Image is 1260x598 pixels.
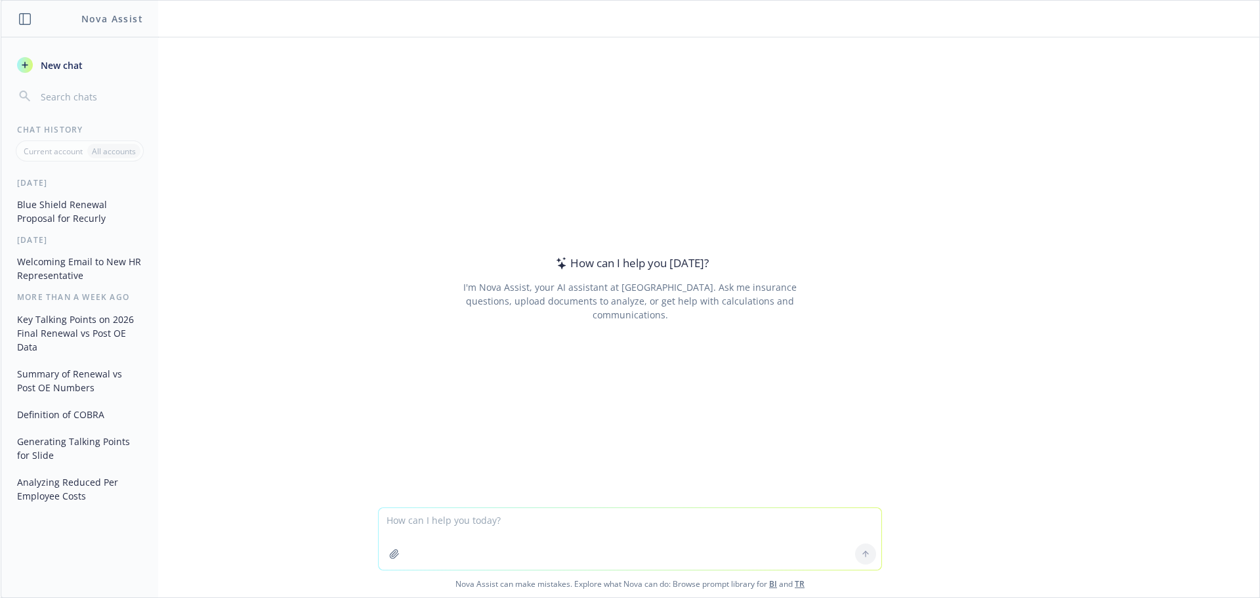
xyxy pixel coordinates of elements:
p: All accounts [92,146,136,157]
div: How can I help you [DATE]? [552,255,709,272]
button: New chat [12,53,148,77]
a: TR [795,578,805,589]
h1: Nova Assist [81,12,143,26]
div: I'm Nova Assist, your AI assistant at [GEOGRAPHIC_DATA]. Ask me insurance questions, upload docum... [445,280,814,322]
button: Definition of COBRA [12,404,148,425]
span: Nova Assist can make mistakes. Explore what Nova can do: Browse prompt library for and [6,570,1254,597]
button: Analyzing Reduced Per Employee Costs [12,471,148,507]
span: New chat [38,58,83,72]
input: Search chats [38,87,142,106]
a: BI [769,578,777,589]
button: Key Talking Points on 2026 Final Renewal vs Post OE Data [12,309,148,358]
div: Chat History [1,124,158,135]
button: Welcoming Email to New HR Representative [12,251,148,286]
button: Blue Shield Renewal Proposal for Recurly [12,194,148,229]
div: [DATE] [1,177,158,188]
p: Current account [24,146,83,157]
button: Generating Talking Points for Slide [12,431,148,466]
button: Summary of Renewal vs Post OE Numbers [12,363,148,398]
div: [DATE] [1,234,158,246]
div: More than a week ago [1,291,158,303]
